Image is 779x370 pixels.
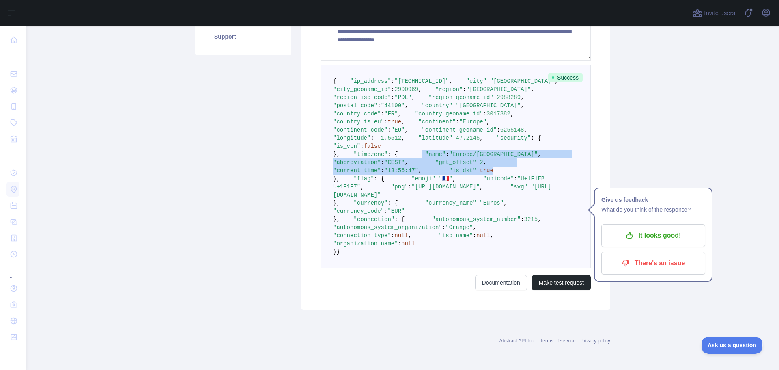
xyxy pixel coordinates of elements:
[432,216,521,223] span: "autonomous_system_number"
[391,127,405,133] span: "EU"
[486,119,490,125] span: ,
[497,94,521,101] span: 2988289
[480,135,483,141] span: ,
[418,135,452,141] span: "latitude"
[333,143,360,149] span: "is_vpn"
[452,102,456,109] span: :
[548,73,583,82] span: Success
[449,167,476,174] span: "is_dst"
[483,175,514,182] span: "unicode"
[394,78,449,84] span: "[TECHNICAL_ID]"
[394,94,411,101] span: "PDL"
[398,110,401,117] span: ,
[394,86,418,93] span: 2990969
[601,224,705,247] button: It looks good!
[449,151,538,158] span: "Europe/[GEOGRAPHIC_DATA]"
[6,148,19,164] div: ...
[405,127,408,133] span: ,
[333,249,336,255] span: }
[428,94,493,101] span: "region_geoname_id"
[463,86,466,93] span: :
[439,175,453,182] span: "🇫🇷"
[483,110,486,117] span: :
[480,159,483,166] span: 2
[411,94,415,101] span: ,
[601,195,705,205] h1: Give us feedback
[350,78,391,84] span: "ip_address"
[381,135,401,141] span: 1.5512
[384,167,418,174] span: "13:56:47"
[391,94,394,101] span: :
[374,175,384,182] span: : {
[333,208,384,214] span: "currency_code"
[521,94,524,101] span: ,
[333,127,387,133] span: "continent_code"
[333,119,384,125] span: "country_is_eu"
[480,167,493,174] span: true
[381,110,384,117] span: :
[333,175,340,182] span: },
[521,216,524,223] span: :
[418,86,422,93] span: ,
[333,86,391,93] span: "city_geoname_id"
[456,135,480,141] span: 47.2145
[531,86,534,93] span: ,
[353,200,387,206] span: "currency"
[607,229,699,242] p: It looks good!
[405,102,408,109] span: ,
[391,78,394,84] span: :
[384,119,387,125] span: :
[425,151,445,158] span: "name"
[521,102,524,109] span: ,
[381,167,384,174] span: :
[702,337,763,354] iframe: Toggle Customer Support
[415,110,483,117] span: "country_geoname_id"
[333,232,391,239] span: "connection_type"
[360,143,364,149] span: :
[473,232,476,239] span: :
[445,151,449,158] span: :
[476,159,480,166] span: :
[387,119,401,125] span: true
[704,9,735,18] span: Invite users
[408,232,411,239] span: ,
[532,275,591,290] button: Make test request
[6,263,19,279] div: ...
[439,232,473,239] span: "isp_name"
[394,216,405,223] span: : {
[449,78,452,84] span: ,
[418,167,422,174] span: ,
[538,216,541,223] span: ,
[476,232,490,239] span: null
[204,28,282,45] a: Support
[435,175,439,182] span: :
[411,175,435,182] span: "emoji"
[538,151,541,158] span: ,
[387,208,405,214] span: "EUR"
[510,110,514,117] span: ,
[405,159,408,166] span: ,
[490,78,555,84] span: "[GEOGRAPHIC_DATA]"
[333,224,442,231] span: "autonomous_system_organization"
[381,102,405,109] span: "44100"
[456,102,521,109] span: "[GEOGRAPHIC_DATA]"
[387,151,398,158] span: : {
[333,167,381,174] span: "current_time"
[531,135,541,141] span: : {
[398,240,401,247] span: :
[333,240,398,247] span: "organization_name"
[333,135,370,141] span: "longitude"
[476,167,480,174] span: :
[486,110,510,117] span: 3017382
[384,208,387,214] span: :
[353,216,394,223] span: "connection"
[601,205,705,214] p: What do you think of the response?
[394,232,408,239] span: null
[360,184,364,190] span: ,
[333,159,381,166] span: "abbreviation"
[540,338,575,344] a: Terms of service
[452,175,456,182] span: ,
[483,159,486,166] span: ,
[480,200,504,206] span: "Euros"
[493,94,497,101] span: :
